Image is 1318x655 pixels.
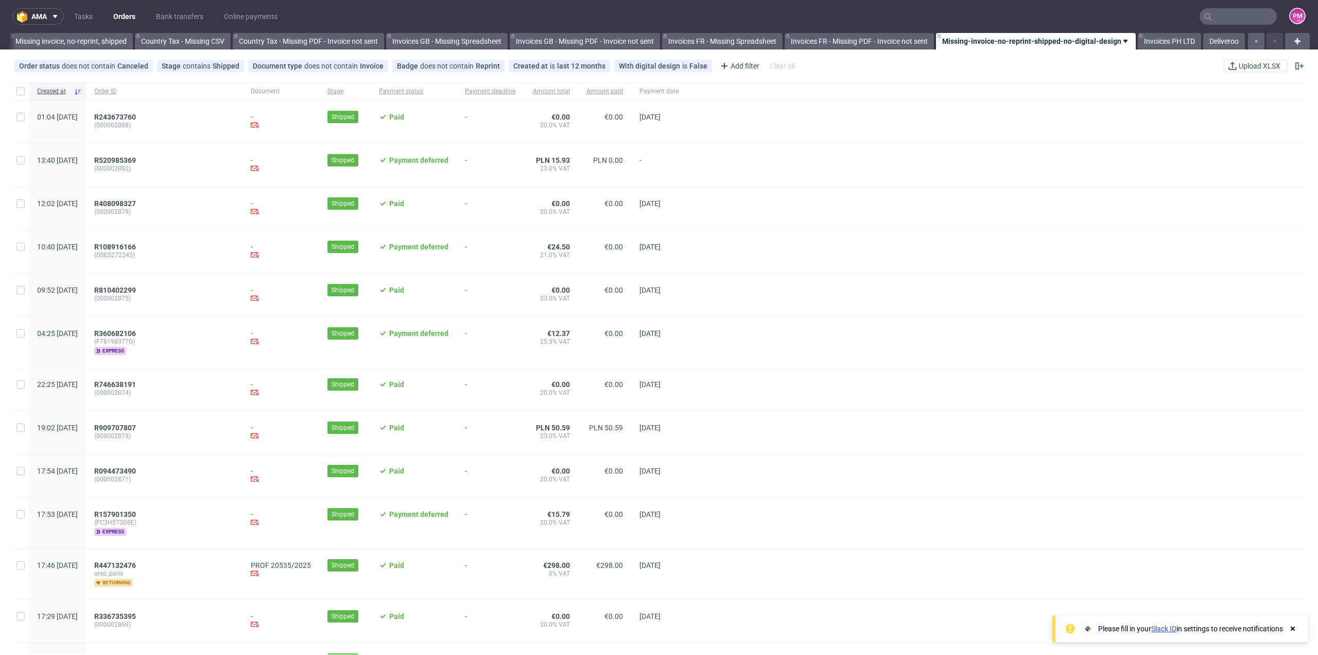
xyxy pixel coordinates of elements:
[94,510,136,518] span: R157901350
[94,424,138,432] a: R909707807
[37,467,78,475] span: 17:54 [DATE]
[94,164,234,173] span: (000002882)
[936,33,1136,49] a: Missing-invoice-no-reprint-shipped-no-digital-design
[510,33,660,49] a: Invoices GB - Missing PDF - Invoice not sent
[551,113,570,121] span: €0.00
[389,156,448,164] span: Payment deferred
[476,62,500,70] div: Reprint
[37,329,78,338] span: 04:25 [DATE]
[94,518,234,527] span: (FC3H573D8E)
[332,423,354,432] span: Shipped
[465,424,515,442] span: -
[9,33,133,49] a: Missing invoice, no-reprint, shipped
[251,286,311,304] div: -
[94,243,138,251] a: R108916166
[532,208,570,216] span: 20.0% VAT
[94,380,136,389] span: R746638191
[332,112,354,122] span: Shipped
[19,62,62,70] span: Order status
[639,286,661,294] span: [DATE]
[37,87,70,96] span: Created at
[547,510,570,518] span: €15.79
[37,113,78,121] span: 01:04 [DATE]
[94,113,138,121] a: R243673760
[543,561,570,569] span: €298.00
[94,620,234,629] span: (000002869)
[532,518,570,527] span: 20.0% VAT
[768,59,797,73] div: Clear all
[551,199,570,208] span: €0.00
[94,294,234,303] span: (000002875)
[251,561,311,569] a: PROF 20535/2025
[62,62,117,70] span: does not contain
[332,156,354,165] span: Shipped
[551,467,570,475] span: €0.00
[332,510,354,519] span: Shipped
[17,11,31,23] img: logo
[604,510,623,518] span: €0.00
[327,87,362,96] span: Stage
[639,612,661,620] span: [DATE]
[465,286,515,304] span: -
[213,62,239,70] div: Shipped
[37,380,78,389] span: 22:25 [DATE]
[94,286,136,294] span: R810402299
[465,510,515,536] span: -
[465,199,515,217] span: -
[68,8,99,25] a: Tasks
[465,243,515,261] span: -
[465,329,515,355] span: -
[251,243,311,261] div: -
[604,380,623,389] span: €0.00
[619,62,682,70] span: With digital design
[1224,60,1287,72] button: Upload XLSX
[389,199,404,208] span: Paid
[94,286,138,294] a: R810402299
[389,424,404,432] span: Paid
[639,467,661,475] span: [DATE]
[639,87,679,96] span: Payment date
[94,612,138,620] a: R336735395
[251,329,311,347] div: -
[94,561,136,569] span: R447132476
[94,424,136,432] span: R909707807
[389,561,404,569] span: Paid
[94,528,126,536] span: express
[1098,624,1283,634] div: Please fill in your in settings to receive notifications
[94,156,136,164] span: R520985369
[332,561,354,570] span: Shipped
[547,243,570,251] span: €24.50
[604,467,623,475] span: €0.00
[532,338,570,346] span: 25.5% VAT
[332,612,354,621] span: Shipped
[12,8,64,25] button: ama
[586,87,623,96] span: Amount paid
[682,62,689,70] span: is
[532,121,570,129] span: 20.0% VAT
[94,87,234,96] span: Order ID
[465,467,515,485] span: -
[251,156,311,174] div: -
[465,561,515,587] span: -
[397,62,420,70] span: Badge
[251,87,311,96] span: Document
[251,510,311,528] div: -
[251,612,311,630] div: -
[389,286,404,294] span: Paid
[1203,33,1245,49] a: Deliveroo
[37,156,78,164] span: 13:40 [DATE]
[94,251,234,259] span: (GSES272245)
[465,380,515,398] span: -
[332,380,354,389] span: Shipped
[639,113,661,121] span: [DATE]
[94,467,136,475] span: R094473490
[547,329,570,338] span: €12.37
[1138,33,1201,49] a: Invoices PH LTD
[94,561,138,569] a: R447132476
[94,475,234,483] span: (000002871)
[465,612,515,630] span: -
[94,432,234,440] span: (000002873)
[94,467,138,475] a: R094473490
[107,8,142,25] a: Orders
[604,286,623,294] span: €0.00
